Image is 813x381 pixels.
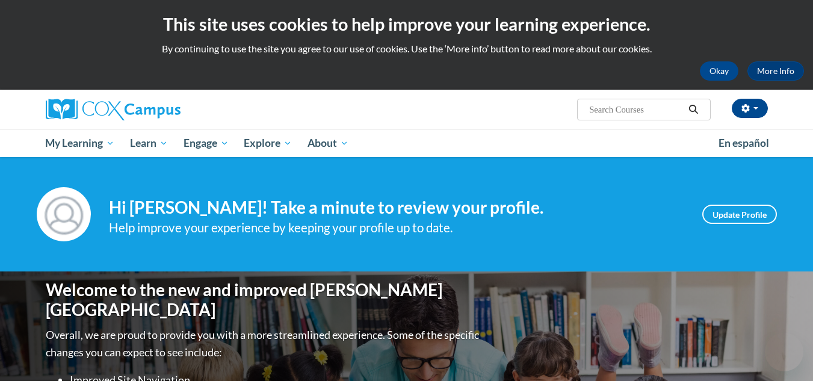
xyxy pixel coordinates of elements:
iframe: Button to launch messaging window [765,333,803,371]
a: En español [711,131,777,156]
div: Help improve your experience by keeping your profile up to date. [109,218,684,238]
h4: Hi [PERSON_NAME]! Take a minute to review your profile. [109,197,684,218]
a: Explore [236,129,300,157]
a: Engage [176,129,236,157]
span: En español [719,137,769,149]
a: Cox Campus [46,99,274,120]
p: Overall, we are proud to provide you with a more streamlined experience. Some of the specific cha... [46,326,482,361]
p: By continuing to use the site you agree to our use of cookies. Use the ‘More info’ button to read... [9,42,804,55]
button: Account Settings [732,99,768,118]
div: Main menu [28,129,786,157]
button: Okay [700,61,738,81]
span: Explore [244,136,292,150]
span: Learn [130,136,168,150]
input: Search Courses [588,102,684,117]
h1: Welcome to the new and improved [PERSON_NAME][GEOGRAPHIC_DATA] [46,280,482,320]
a: About [300,129,356,157]
h2: This site uses cookies to help improve your learning experience. [9,12,804,36]
span: Engage [184,136,229,150]
button: Search [684,102,702,117]
span: About [308,136,348,150]
a: More Info [747,61,804,81]
a: Update Profile [702,205,777,224]
a: Learn [122,129,176,157]
span: My Learning [45,136,114,150]
img: Profile Image [37,187,91,241]
img: Cox Campus [46,99,181,120]
a: My Learning [38,129,123,157]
